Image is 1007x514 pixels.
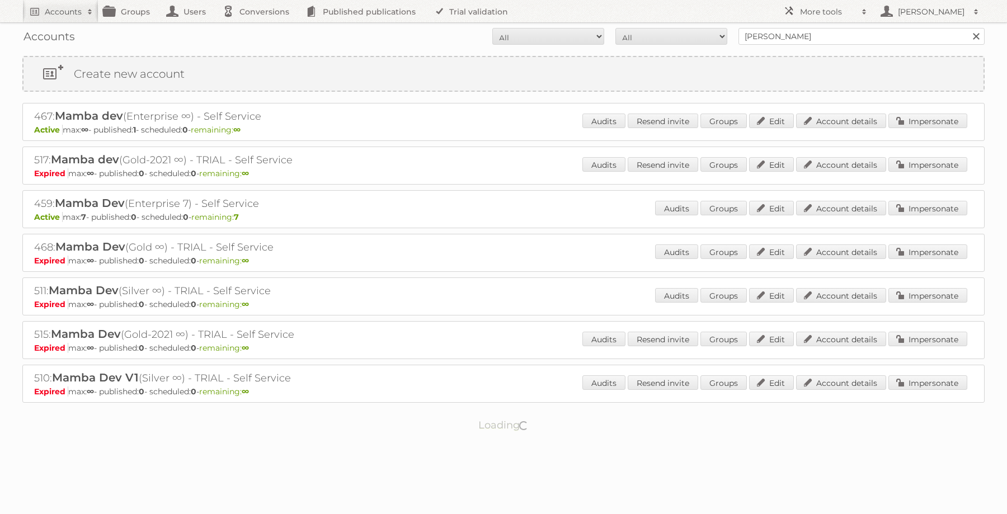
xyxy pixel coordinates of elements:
[888,244,967,259] a: Impersonate
[87,299,94,309] strong: ∞
[199,343,249,353] span: remaining:
[888,288,967,303] a: Impersonate
[796,288,886,303] a: Account details
[87,343,94,353] strong: ∞
[191,212,239,222] span: remaining:
[51,327,121,341] span: Mamba Dev
[34,168,68,178] span: Expired
[34,343,68,353] span: Expired
[34,386,973,397] p: max: - published: - scheduled: -
[199,256,249,266] span: remaining:
[700,114,747,128] a: Groups
[242,386,249,397] strong: ∞
[796,244,886,259] a: Account details
[139,299,144,309] strong: 0
[139,256,144,266] strong: 0
[133,125,136,135] strong: 1
[655,288,698,303] a: Audits
[183,212,189,222] strong: 0
[796,375,886,390] a: Account details
[34,240,426,254] h2: 468: (Gold ∞) - TRIAL - Self Service
[234,212,239,222] strong: 7
[242,299,249,309] strong: ∞
[233,125,241,135] strong: ∞
[34,125,63,135] span: Active
[582,114,625,128] a: Audits
[34,212,973,222] p: max: - published: - scheduled: -
[655,201,698,215] a: Audits
[443,414,564,436] p: Loading
[796,114,886,128] a: Account details
[34,125,973,135] p: max: - published: - scheduled: -
[34,343,973,353] p: max: - published: - scheduled: -
[628,114,698,128] a: Resend invite
[191,168,196,178] strong: 0
[582,157,625,172] a: Audits
[87,386,94,397] strong: ∞
[749,114,794,128] a: Edit
[55,196,125,210] span: Mamba Dev
[888,332,967,346] a: Impersonate
[242,168,249,178] strong: ∞
[655,244,698,259] a: Audits
[131,212,137,222] strong: 0
[700,244,747,259] a: Groups
[182,125,188,135] strong: 0
[749,375,794,390] a: Edit
[888,114,967,128] a: Impersonate
[87,256,94,266] strong: ∞
[895,6,968,17] h2: [PERSON_NAME]
[582,375,625,390] a: Audits
[191,256,196,266] strong: 0
[628,332,698,346] a: Resend invite
[191,343,196,353] strong: 0
[749,157,794,172] a: Edit
[55,109,123,122] span: Mamba dev
[191,125,241,135] span: remaining:
[796,332,886,346] a: Account details
[45,6,82,17] h2: Accounts
[796,201,886,215] a: Account details
[139,343,144,353] strong: 0
[749,288,794,303] a: Edit
[139,168,144,178] strong: 0
[700,332,747,346] a: Groups
[34,153,426,167] h2: 517: (Gold-2021 ∞) - TRIAL - Self Service
[34,196,426,211] h2: 459: (Enterprise 7) - Self Service
[700,201,747,215] a: Groups
[582,332,625,346] a: Audits
[888,201,967,215] a: Impersonate
[242,343,249,353] strong: ∞
[191,299,196,309] strong: 0
[34,256,973,266] p: max: - published: - scheduled: -
[191,386,196,397] strong: 0
[700,288,747,303] a: Groups
[888,157,967,172] a: Impersonate
[34,284,426,298] h2: 511: (Silver ∞) - TRIAL - Self Service
[628,157,698,172] a: Resend invite
[628,375,698,390] a: Resend invite
[55,240,125,253] span: Mamba Dev
[749,244,794,259] a: Edit
[139,386,144,397] strong: 0
[888,375,967,390] a: Impersonate
[242,256,249,266] strong: ∞
[749,201,794,215] a: Edit
[796,157,886,172] a: Account details
[700,157,747,172] a: Groups
[34,256,68,266] span: Expired
[34,327,426,342] h2: 515: (Gold-2021 ∞) - TRIAL - Self Service
[87,168,94,178] strong: ∞
[34,299,68,309] span: Expired
[800,6,856,17] h2: More tools
[34,212,63,222] span: Active
[49,284,119,297] span: Mamba Dev
[199,386,249,397] span: remaining:
[81,125,88,135] strong: ∞
[52,371,139,384] span: Mamba Dev V1
[749,332,794,346] a: Edit
[34,109,426,124] h2: 467: (Enterprise ∞) - Self Service
[34,371,426,385] h2: 510: (Silver ∞) - TRIAL - Self Service
[199,168,249,178] span: remaining:
[81,212,86,222] strong: 7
